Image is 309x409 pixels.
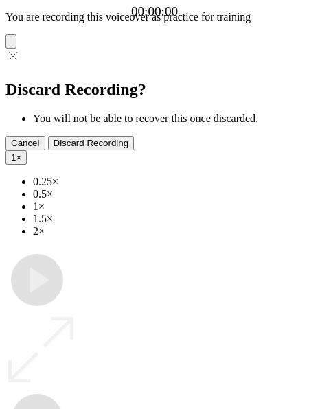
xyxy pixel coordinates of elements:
li: 1× [33,200,304,213]
li: You will not be able to recover this once discarded. [33,113,304,125]
li: 2× [33,225,304,237]
span: 1 [11,152,16,163]
li: 0.5× [33,188,304,200]
h2: Discard Recording? [5,80,304,99]
li: 0.25× [33,176,304,188]
li: 1.5× [33,213,304,225]
a: 00:00:00 [131,4,178,19]
p: You are recording this voiceover as practice for training [5,11,304,23]
button: Cancel [5,136,45,150]
button: 1× [5,150,27,165]
button: Discard Recording [48,136,135,150]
